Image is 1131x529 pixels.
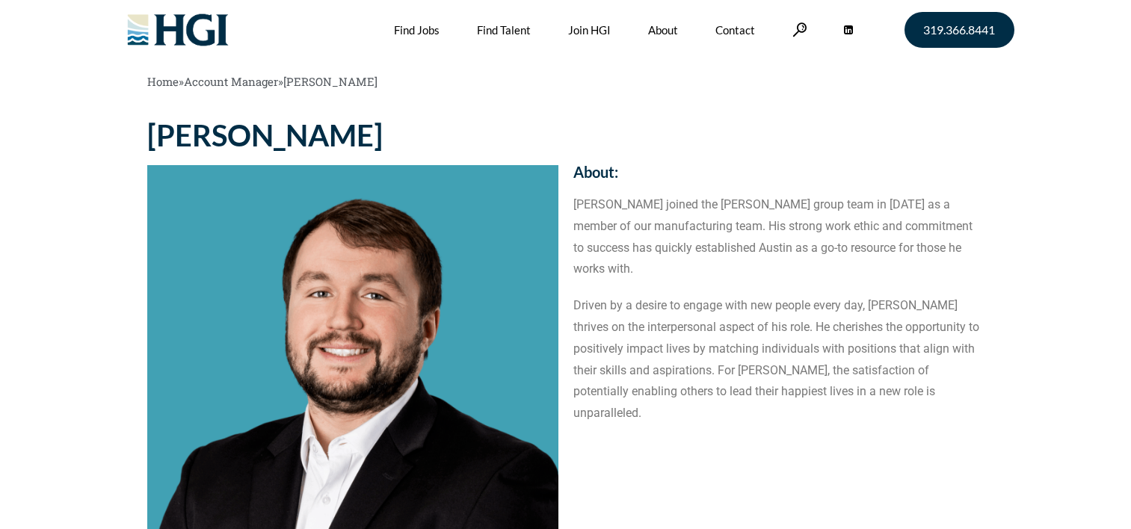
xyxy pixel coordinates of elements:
span: [PERSON_NAME] [283,74,377,89]
p: [PERSON_NAME] joined the [PERSON_NAME] group team in [DATE] as a member of our manufacturing team... [573,194,984,280]
p: Driven by a desire to engage with new people every day, [PERSON_NAME] thrives on the interpersona... [573,295,984,424]
a: 319.366.8441 [905,12,1014,48]
a: Search [792,22,807,37]
a: Home [147,74,179,89]
h2: Contact: [573,120,984,135]
h2: About: [573,164,984,179]
h1: [PERSON_NAME] [147,120,558,150]
a: Account Manager [184,74,278,89]
span: 319.366.8441 [923,24,995,36]
span: » » [147,74,377,89]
